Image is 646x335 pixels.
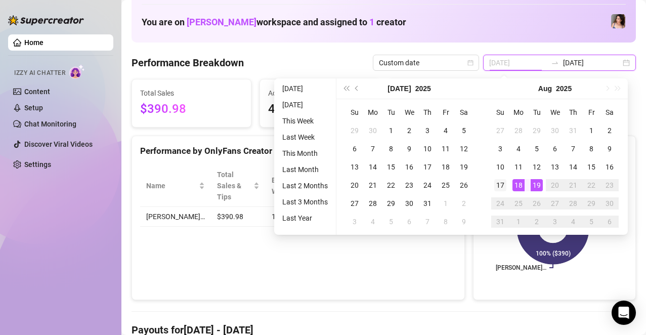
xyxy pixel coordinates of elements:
img: AI Chatter [69,64,85,79]
li: This Month [278,147,332,159]
div: 25 [440,179,452,191]
div: 1 [385,124,397,137]
td: 2025-08-09 [600,140,619,158]
th: Fr [437,103,455,121]
td: 2025-06-30 [364,121,382,140]
div: 17 [421,161,434,173]
td: 2025-07-24 [418,176,437,194]
div: 19 [458,161,470,173]
div: 18 [440,161,452,173]
a: Content [24,88,50,96]
td: 2025-08-04 [364,213,382,231]
td: 2025-08-09 [455,213,473,231]
th: Tu [528,103,546,121]
th: Mo [509,103,528,121]
span: Total Sales [140,88,243,99]
th: Sa [600,103,619,121]
td: 2025-08-06 [400,213,418,231]
div: Performance by OnlyFans Creator [140,144,456,158]
img: logo-BBDzfeDw.svg [8,15,84,25]
div: 6 [549,143,561,155]
div: 30 [549,124,561,137]
td: 2025-07-12 [455,140,473,158]
td: 2025-07-05 [455,121,473,140]
th: Total Sales & Tips [211,165,266,207]
div: 3 [549,216,561,228]
td: 2025-07-29 [382,194,400,213]
td: 2025-08-20 [546,176,564,194]
li: Last 3 Months [278,196,332,208]
td: 2025-07-25 [437,176,455,194]
div: 25 [512,197,525,210]
td: 2025-07-28 [509,121,528,140]
li: Last Year [278,212,332,224]
button: Last year (Control + left) [340,78,352,99]
td: [PERSON_NAME]… [140,207,211,227]
td: 2025-09-05 [582,213,600,231]
span: [PERSON_NAME] [187,17,256,27]
th: Fr [582,103,600,121]
td: 2025-08-18 [509,176,528,194]
div: 23 [604,179,616,191]
div: 3 [349,216,361,228]
div: 3 [494,143,506,155]
div: 30 [604,197,616,210]
div: 1 [512,216,525,228]
div: 20 [549,179,561,191]
td: 2025-07-01 [382,121,400,140]
div: 12 [531,161,543,173]
td: 2025-08-23 [600,176,619,194]
a: Settings [24,160,51,169]
td: 2025-08-29 [582,194,600,213]
td: 2025-08-04 [509,140,528,158]
div: 27 [549,197,561,210]
div: 21 [567,179,579,191]
span: 1 [369,17,374,27]
h1: You are on workspace and assigned to creator [142,17,406,28]
div: 8 [385,143,397,155]
td: 2025-07-09 [400,140,418,158]
div: 11 [512,161,525,173]
div: 2 [604,124,616,137]
li: This Week [278,115,332,127]
span: calendar [467,60,473,66]
span: Active Chats [268,88,371,99]
div: 28 [367,197,379,210]
td: 2025-07-14 [364,158,382,176]
div: 26 [458,179,470,191]
div: 9 [403,143,415,155]
div: 11 [440,143,452,155]
div: 30 [367,124,379,137]
div: 16 [604,161,616,173]
td: 2025-07-11 [437,140,455,158]
a: Chat Monitoring [24,120,76,128]
div: 16 [403,161,415,173]
div: 9 [604,143,616,155]
td: 2025-08-31 [491,213,509,231]
td: 2025-07-26 [455,176,473,194]
td: 2025-09-02 [528,213,546,231]
button: Previous month (PageUp) [352,78,363,99]
td: 2025-07-18 [437,158,455,176]
button: Choose a month [538,78,552,99]
td: 2025-08-01 [437,194,455,213]
li: [DATE] [278,99,332,111]
div: 2 [458,197,470,210]
div: 10 [494,161,506,173]
div: 10 [421,143,434,155]
input: End date [563,57,621,68]
td: 2025-09-04 [564,213,582,231]
td: 2025-08-25 [509,194,528,213]
td: 2025-08-16 [600,158,619,176]
td: 2025-08-27 [546,194,564,213]
td: 2025-08-06 [546,140,564,158]
input: Start date [489,57,547,68]
td: 2025-08-01 [582,121,600,140]
th: Mo [364,103,382,121]
td: 2025-08-02 [600,121,619,140]
div: 6 [403,216,415,228]
td: 2025-07-07 [364,140,382,158]
div: 9 [458,216,470,228]
td: 2025-08-19 [528,176,546,194]
td: 2025-08-11 [509,158,528,176]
